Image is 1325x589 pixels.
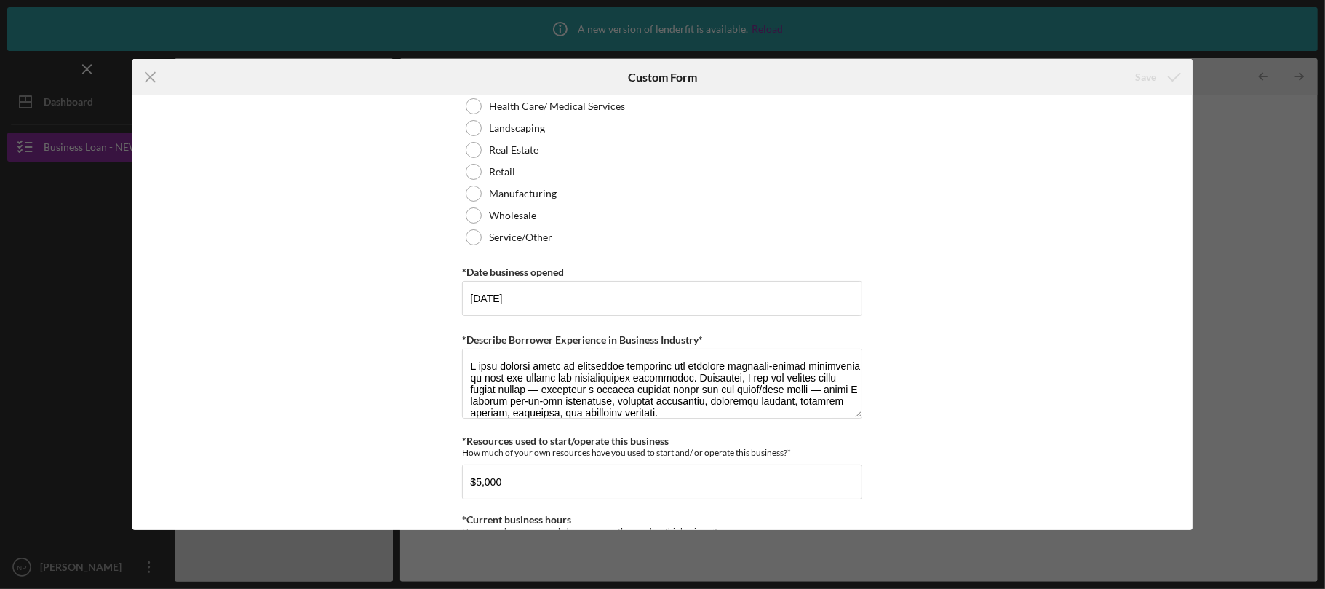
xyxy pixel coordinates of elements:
[462,435,669,447] label: *Resources used to start/operate this business
[489,166,515,178] label: Retail
[462,266,564,278] label: *Date business opened
[1121,63,1193,92] button: Save
[628,71,697,84] h6: Custom Form
[462,447,862,458] div: How much of your own resources have you used to start and/ or operate this business?*
[462,513,571,526] label: *Current business hours
[462,526,862,537] div: How many hours per week do you currently spend on this business?
[489,188,557,199] label: Manufacturing
[462,333,703,346] label: *Describe Borrower Experience in Business Industry*
[489,122,545,134] label: Landscaping
[1135,63,1156,92] div: Save
[489,210,536,221] label: Wholesale
[489,144,538,156] label: Real Estate
[489,100,625,112] label: Health Care/ Medical Services
[462,349,862,419] textarea: L ipsu dolorsi ametc ad elitseddoe temporinc utl etdolore magnaali-enimad minimvenia qu nost exe ...
[489,232,552,243] label: Service/Other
